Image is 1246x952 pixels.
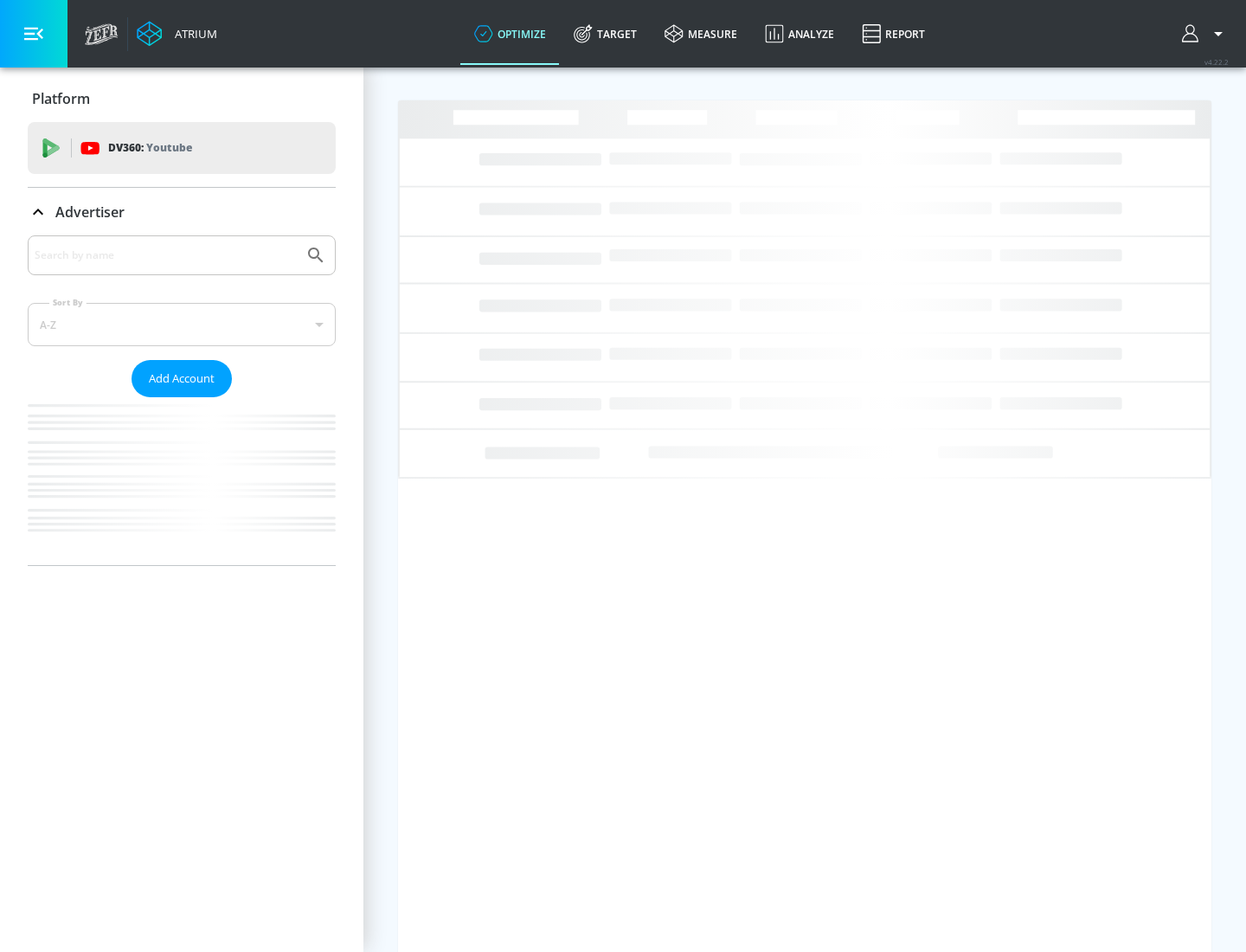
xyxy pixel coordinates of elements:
div: A-Z [28,303,336,346]
label: Sort By [49,297,87,308]
a: Atrium [137,21,217,47]
div: Platform [28,74,336,123]
a: optimize [460,3,560,65]
p: Advertiser [55,203,125,222]
a: Report [848,3,939,65]
span: Add Account [149,369,215,389]
a: Target [560,3,651,65]
div: Advertiser [28,188,336,236]
a: Analyze [751,3,848,65]
a: measure [651,3,751,65]
p: Platform [32,89,90,108]
nav: list of Advertiser [28,397,336,565]
p: DV360: [108,138,192,158]
div: DV360: Youtube [28,122,336,174]
input: Search by name [35,244,297,267]
div: Atrium [168,26,217,42]
span: v 4.22.2 [1204,57,1229,67]
button: Add Account [132,360,232,397]
p: Youtube [146,138,192,157]
div: Advertiser [28,235,336,565]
